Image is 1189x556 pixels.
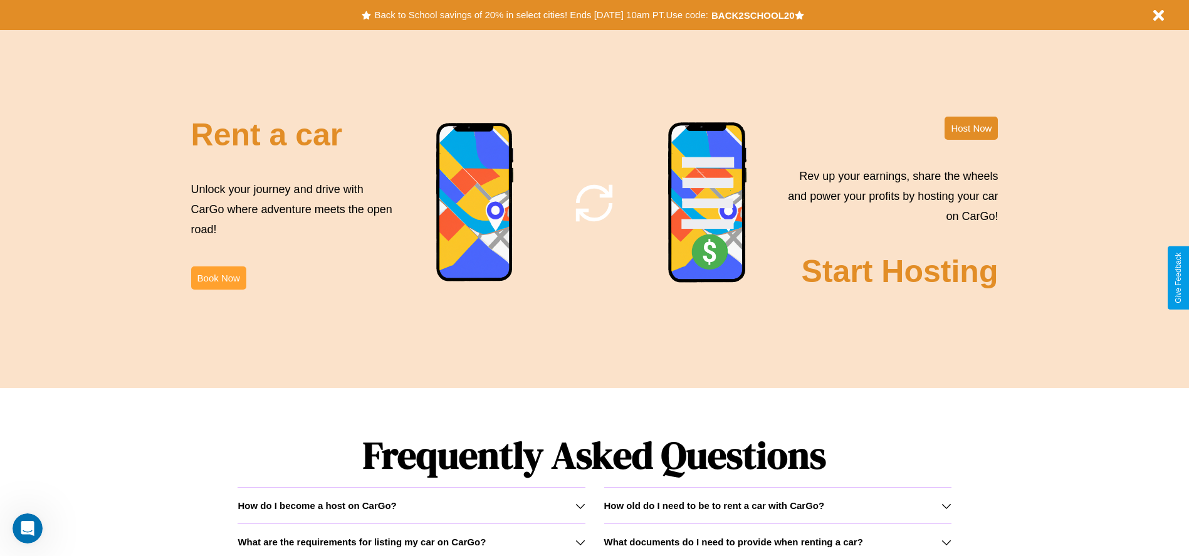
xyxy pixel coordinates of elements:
[436,122,515,283] img: phone
[945,117,998,140] button: Host Now
[191,266,246,290] button: Book Now
[191,179,397,240] p: Unlock your journey and drive with CarGo where adventure meets the open road!
[371,6,711,24] button: Back to School savings of 20% in select cities! Ends [DATE] 10am PT.Use code:
[604,537,863,547] h3: What documents do I need to provide when renting a car?
[780,166,998,227] p: Rev up your earnings, share the wheels and power your profits by hosting your car on CarGo!
[711,10,795,21] b: BACK2SCHOOL20
[238,423,951,487] h1: Frequently Asked Questions
[1174,253,1183,303] div: Give Feedback
[238,537,486,547] h3: What are the requirements for listing my car on CarGo?
[604,500,825,511] h3: How old do I need to be to rent a car with CarGo?
[802,253,998,290] h2: Start Hosting
[191,117,343,153] h2: Rent a car
[238,500,396,511] h3: How do I become a host on CarGo?
[668,122,748,285] img: phone
[13,513,43,543] iframe: Intercom live chat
